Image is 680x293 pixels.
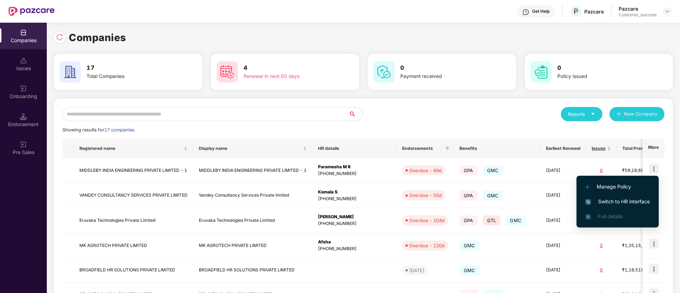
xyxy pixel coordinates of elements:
[20,85,27,92] img: svg+xml;base64,PHN2ZyB3aWR0aD0iMjAiIGhlaWdodD0iMjAiIHZpZXdCb3g9IjAgMCAyMCAyMCIgZmlsbD0ibm9uZSIgeG...
[592,167,611,174] div: 0
[540,258,586,283] td: [DATE]
[540,139,586,158] th: Earliest Renewal
[400,63,490,73] h3: 0
[193,233,312,258] td: MK AGROTECH PRIVATE LIMITED
[642,139,664,158] th: More
[74,183,193,208] td: VANDEY CONSULTANCY SERVICES PRIVATE LIMITED
[74,158,193,183] td: MIDDLEBY INDIA ENGINEERING PRIVATE LIMITED - 1
[557,73,647,80] div: Policy issued
[622,242,658,249] div: ₹1,35,15,875.76
[584,8,604,15] div: Pazcare
[585,183,650,191] span: Manage Policy
[585,199,591,205] img: svg+xml;base64,PHN2ZyB4bWxucz0iaHR0cDovL3d3dy53My5vcmcvMjAwMC9zdmciIHdpZHRoPSIxNiIgaGVpZ2h0PSIxNi...
[193,139,312,158] th: Display name
[402,146,442,151] span: Endorsements
[622,146,652,151] span: Total Premium
[244,63,333,73] h3: 4
[20,141,27,148] img: svg+xml;base64,PHN2ZyB3aWR0aD0iMjAiIGhlaWdodD0iMjAiIHZpZXdCb3g9IjAgMCAyMCAyMCIgZmlsbD0ibm9uZSIgeG...
[585,185,590,189] img: svg+xml;base64,PHN2ZyB4bWxucz0iaHR0cDovL3d3dy53My5vcmcvMjAwMC9zdmciIHdpZHRoPSIxMi4yMDEiIGhlaWdodD...
[483,215,501,225] span: GTL
[592,267,611,274] div: 0
[617,139,663,158] th: Total Premium
[585,214,591,220] img: svg+xml;base64,PHN2ZyB4bWxucz0iaHR0cDovL3d3dy53My5vcmcvMjAwMC9zdmciIHdpZHRoPSIxNi4zNjMiIGhlaWdodD...
[459,265,480,275] span: GMC
[568,111,595,118] div: Reports
[104,127,135,133] span: 17 companies.
[318,196,391,202] div: [PHONE_NUMBER]
[409,242,445,249] div: Overdue - 130d
[622,167,658,174] div: ₹59,18,680.58
[318,164,391,170] div: Paramesha M R
[598,213,623,219] span: Full details
[540,183,586,208] td: [DATE]
[454,139,540,158] th: Benefits
[20,57,27,64] img: svg+xml;base64,PHN2ZyBpZD0iSXNzdWVzX2Rpc2FibGVkIiB4bWxucz0iaHR0cDovL3d3dy53My5vcmcvMjAwMC9zdmciIH...
[586,139,617,158] th: Issues
[348,107,363,121] button: search
[649,264,659,274] img: icon
[592,146,606,151] span: Issues
[318,214,391,220] div: [PERSON_NAME]
[318,170,391,177] div: [PHONE_NUMBER]
[459,215,478,225] span: GPA
[318,220,391,227] div: [PHONE_NUMBER]
[592,242,611,249] div: 3
[87,63,176,73] h3: 17
[530,61,552,83] img: svg+xml;base64,PHN2ZyB4bWxucz0iaHR0cDovL3d3dy53My5vcmcvMjAwMC9zdmciIHdpZHRoPSI2MCIgaGVpZ2h0PSI2MC...
[62,127,135,133] span: Showing results for
[312,139,396,158] th: HR details
[193,183,312,208] td: Vandey Consultancy Services Private limited
[318,246,391,252] div: [PHONE_NUMBER]
[74,208,193,233] td: Eruvaka Technologies Private Limited
[619,12,657,18] div: Customer_success
[459,191,478,201] span: GPA
[459,165,478,175] span: GPA
[9,7,55,16] img: New Pazcare Logo
[20,113,27,120] img: svg+xml;base64,PHN2ZyB3aWR0aD0iMTQuNSIgaGVpZ2h0PSIxNC41IiB2aWV3Qm94PSIwIDAgMTYgMTYiIGZpbGw9Im5vbm...
[193,258,312,283] td: BROADFIELD HR SOLUTIONS PRIVATE LIMITED
[624,111,658,118] span: New Company
[483,165,503,175] span: GMC
[664,9,670,14] img: svg+xml;base64,PHN2ZyBpZD0iRHJvcGRvd24tMzJ4MzIiIHhtbG5zPSJodHRwOi8vd3d3LnczLm9yZy8yMDAwL3N2ZyIgd2...
[373,61,395,83] img: svg+xml;base64,PHN2ZyB4bWxucz0iaHR0cDovL3d3dy53My5vcmcvMjAwMC9zdmciIHdpZHRoPSI2MCIgaGVpZ2h0PSI2MC...
[318,189,391,196] div: Komala S
[409,217,445,224] div: Overdue - 104d
[400,73,490,80] div: Payment received
[483,191,503,201] span: GMC
[619,5,657,12] div: Pazcare
[199,146,301,151] span: Display name
[20,29,27,36] img: svg+xml;base64,PHN2ZyBpZD0iQ29tcGFuaWVzIiB4bWxucz0iaHR0cDovL3d3dy53My5vcmcvMjAwMC9zdmciIHdpZHRoPS...
[540,158,586,183] td: [DATE]
[585,198,650,205] span: Switch to HR interface
[409,192,442,199] div: Overdue - 55d
[506,215,526,225] span: GMC
[540,208,586,233] td: [DATE]
[409,167,442,174] div: Overdue - 69d
[522,9,529,16] img: svg+xml;base64,PHN2ZyBpZD0iSGVscC0zMngzMiIgeG1sbnM9Imh0dHA6Ly93d3cudzMub3JnLzIwMDAvc3ZnIiB3aWR0aD...
[69,30,126,45] h1: Companies
[87,73,176,80] div: Total Companies
[74,139,193,158] th: Registered name
[617,112,621,117] span: plus
[609,107,664,121] button: plusNew Company
[193,158,312,183] td: MIDDLEBY INDIA ENGINEERING PRIVATE LIMITED - 1
[445,146,450,151] span: filter
[574,7,578,16] span: P
[217,61,238,83] img: svg+xml;base64,PHN2ZyB4bWxucz0iaHR0cDovL3d3dy53My5vcmcvMjAwMC9zdmciIHdpZHRoPSI2MCIgaGVpZ2h0PSI2MC...
[649,239,659,249] img: icon
[79,146,182,151] span: Registered name
[244,73,333,80] div: Renewal in next 60 days
[56,34,63,41] img: svg+xml;base64,PHN2ZyBpZD0iUmVsb2FkLTMyeDMyIiB4bWxucz0iaHR0cDovL3d3dy53My5vcmcvMjAwMC9zdmciIHdpZH...
[532,9,550,14] div: Get Help
[193,208,312,233] td: Eruvaka Technologies Private Limited
[649,164,659,174] img: icon
[557,63,647,73] h3: 0
[409,267,424,274] div: [DATE]
[591,112,595,116] span: caret-down
[622,267,658,274] div: ₹1,18,519.2
[459,241,480,250] span: GMC
[74,258,193,283] td: BROADFIELD HR SOLUTIONS PRIVATE LIMITED
[444,144,451,153] span: filter
[318,239,391,246] div: Afsha
[60,61,81,83] img: svg+xml;base64,PHN2ZyB4bWxucz0iaHR0cDovL3d3dy53My5vcmcvMjAwMC9zdmciIHdpZHRoPSI2MCIgaGVpZ2h0PSI2MC...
